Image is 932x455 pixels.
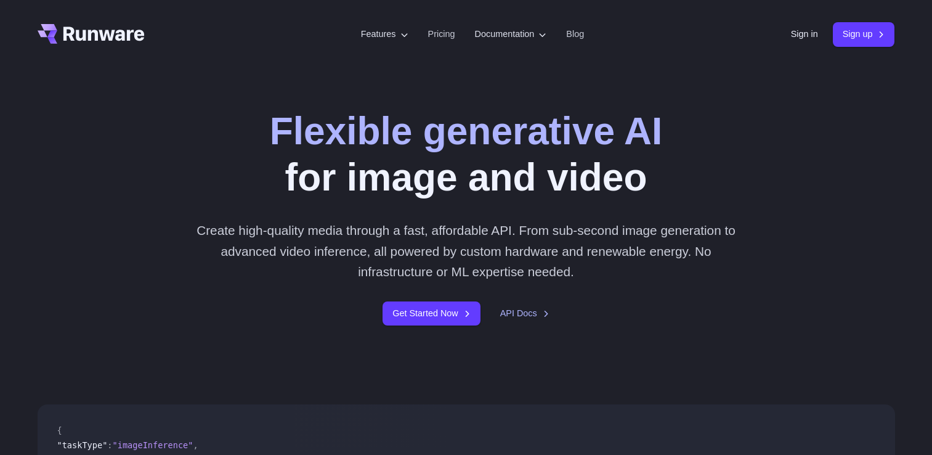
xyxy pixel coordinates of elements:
[383,301,480,326] a: Get Started Now
[475,27,547,41] label: Documentation
[270,110,663,152] strong: Flexible generative AI
[192,220,740,282] p: Create high-quality media through a fast, affordable API. From sub-second image generation to adv...
[270,109,663,200] h1: for image and video
[113,440,193,450] span: "imageInference"
[193,440,198,450] span: ,
[38,24,145,44] a: Go to /
[57,440,108,450] span: "taskType"
[566,27,584,41] a: Blog
[57,425,62,435] span: {
[500,306,549,321] a: API Docs
[361,27,408,41] label: Features
[791,27,818,41] a: Sign in
[833,22,895,46] a: Sign up
[428,27,455,41] a: Pricing
[107,440,112,450] span: :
